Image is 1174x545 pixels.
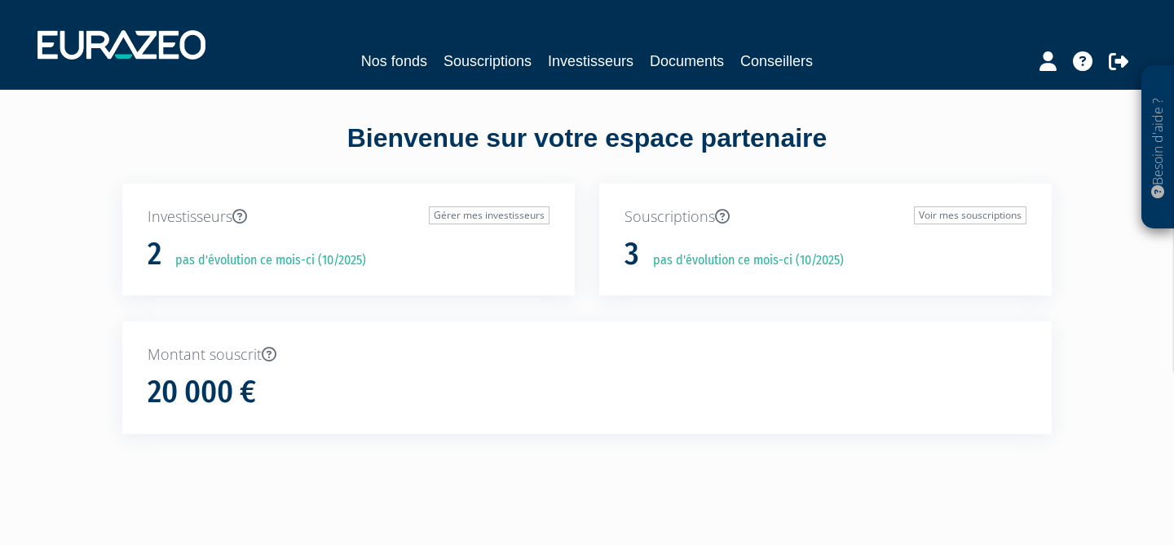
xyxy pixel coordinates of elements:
[38,30,205,60] img: 1732889491-logotype_eurazeo_blanc_rvb.png
[444,50,532,73] a: Souscriptions
[164,251,366,270] p: pas d'évolution ce mois-ci (10/2025)
[650,50,724,73] a: Documents
[1149,74,1167,221] p: Besoin d'aide ?
[110,120,1064,184] div: Bienvenue sur votre espace partenaire
[148,206,549,228] p: Investisseurs
[625,206,1026,228] p: Souscriptions
[642,251,844,270] p: pas d'évolution ce mois-ci (10/2025)
[740,50,813,73] a: Conseillers
[148,375,256,410] h1: 20 000 €
[148,344,1026,366] p: Montant souscrit
[914,206,1026,224] a: Voir mes souscriptions
[148,237,161,272] h1: 2
[548,50,633,73] a: Investisseurs
[429,206,549,224] a: Gérer mes investisseurs
[361,50,427,73] a: Nos fonds
[625,237,639,272] h1: 3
